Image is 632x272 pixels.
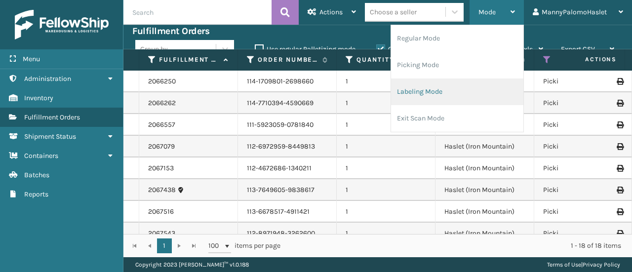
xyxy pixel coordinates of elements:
[148,98,176,108] a: 2066262
[356,55,416,64] label: Quantity
[435,136,534,157] td: Haslet (Iron Mountain)
[376,45,472,53] label: Orders to be shipped [DATE]
[617,230,623,237] i: Print Label
[238,157,337,179] td: 112-4672686-1340211
[15,10,109,39] img: logo
[435,223,534,244] td: Haslet (Iron Mountain)
[238,179,337,201] td: 113-7649605-9838617
[337,201,435,223] td: 1
[554,51,623,68] span: Actions
[157,238,172,253] a: 1
[435,157,534,179] td: Haslet (Iron Mountain)
[148,120,175,130] a: 2066557
[24,94,53,102] span: Inventory
[617,165,623,172] i: Print Label
[617,100,623,107] i: Print Label
[24,190,48,198] span: Reports
[337,223,435,244] td: 1
[135,257,249,272] p: Copyright 2023 [PERSON_NAME]™ v 1.0.188
[258,55,317,64] label: Order Number
[583,261,620,268] a: Privacy Policy
[478,8,496,16] span: Mode
[547,257,620,272] div: |
[24,113,80,121] span: Fulfillment Orders
[24,171,49,179] span: Batches
[24,75,71,83] span: Administration
[319,8,343,16] span: Actions
[208,238,280,253] span: items per page
[238,136,337,157] td: 112-6972959-8449813
[148,207,174,217] a: 2067516
[238,114,337,136] td: 111-5923059-0781840
[294,241,621,251] div: 1 - 18 of 18 items
[337,157,435,179] td: 1
[337,92,435,114] td: 1
[391,52,523,78] li: Picking Mode
[337,179,435,201] td: 1
[238,201,337,223] td: 113-6678517-4911421
[140,44,168,54] div: Group by
[148,142,175,152] a: 2067079
[24,132,76,141] span: Shipment Status
[370,7,417,17] div: Choose a seller
[159,55,219,64] label: Fulfillment Order Id
[617,78,623,85] i: Print Label
[391,78,523,105] li: Labeling Mode
[337,114,435,136] td: 1
[617,143,623,150] i: Print Label
[23,55,40,63] span: Menu
[337,71,435,92] td: 1
[148,229,175,238] a: 2067543
[148,163,174,173] a: 2067153
[148,185,176,195] a: 2067438
[238,223,337,244] td: 112-8971948-3262600
[238,71,337,92] td: 114-1709801-2698660
[391,25,523,52] li: Regular Mode
[617,187,623,194] i: Print Label
[561,45,595,53] span: Export CSV
[148,77,176,86] a: 2066250
[435,179,534,201] td: Haslet (Iron Mountain)
[24,152,58,160] span: Containers
[208,241,223,251] span: 100
[547,261,581,268] a: Terms of Use
[132,25,209,37] h3: Fulfillment Orders
[337,136,435,157] td: 1
[617,208,623,215] i: Print Label
[238,92,337,114] td: 114-7710394-4590669
[391,105,523,132] li: Exit Scan Mode
[435,201,534,223] td: Haslet (Iron Mountain)
[255,45,355,53] label: Use regular Palletizing mode
[617,121,623,128] i: Print Label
